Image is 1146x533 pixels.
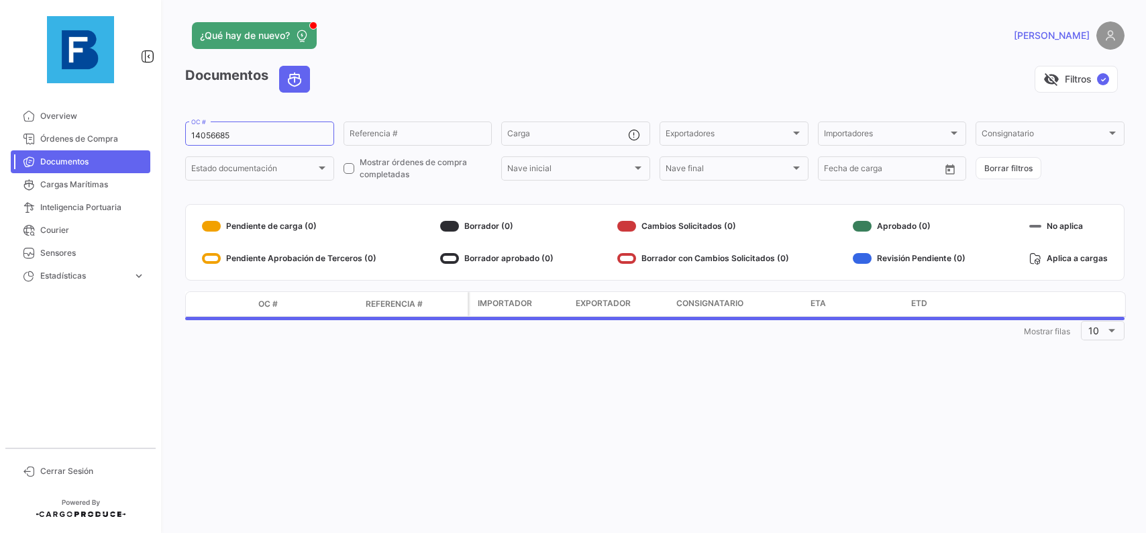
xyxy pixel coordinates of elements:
[258,298,278,310] span: OC #
[11,105,150,128] a: Overview
[40,270,127,282] span: Estadísticas
[40,201,145,213] span: Inteligencia Portuaria
[40,179,145,191] span: Cargas Marítimas
[805,292,906,316] datatable-header-cell: ETA
[360,293,468,316] datatable-header-cell: Referencia #
[617,215,789,237] div: Cambios Solicitados (0)
[11,128,150,150] a: Órdenes de Compra
[11,242,150,264] a: Sensores
[40,110,145,122] span: Overview
[40,133,145,145] span: Órdenes de Compra
[676,297,743,309] span: Consignatario
[1029,215,1108,237] div: No aplica
[507,166,632,175] span: Nave inicial
[906,292,1006,316] datatable-header-cell: ETD
[40,156,145,168] span: Documentos
[982,131,1106,140] span: Consignatario
[1097,73,1109,85] span: ✓
[470,292,570,316] datatable-header-cell: Importador
[202,215,376,237] div: Pendiente de carga (0)
[478,297,532,309] span: Importador
[811,297,826,309] span: ETA
[853,215,966,237] div: Aprobado (0)
[440,215,554,237] div: Borrador (0)
[857,166,913,175] input: Hasta
[191,166,316,175] span: Estado documentación
[1096,21,1125,50] img: placeholder-user.png
[1024,326,1070,336] span: Mostrar filas
[47,16,114,83] img: 12429640-9da8-4fa2-92c4-ea5716e443d2.jpg
[366,298,423,310] span: Referencia #
[202,248,376,269] div: Pendiente Aprobación de Terceros (0)
[824,131,949,140] span: Importadores
[280,66,309,92] button: Ocean
[11,173,150,196] a: Cargas Marítimas
[911,297,927,309] span: ETD
[360,156,492,181] span: Mostrar órdenes de compra completadas
[824,166,848,175] input: Desde
[11,196,150,219] a: Inteligencia Portuaria
[1043,71,1059,87] span: visibility_off
[1035,66,1118,93] button: visibility_offFiltros✓
[1029,248,1108,269] div: Aplica a cargas
[40,465,145,477] span: Cerrar Sesión
[570,292,671,316] datatable-header-cell: Exportador
[666,131,790,140] span: Exportadores
[666,166,790,175] span: Nave final
[976,157,1041,179] button: Borrar filtros
[440,248,554,269] div: Borrador aprobado (0)
[1014,29,1090,42] span: [PERSON_NAME]
[11,219,150,242] a: Courier
[40,224,145,236] span: Courier
[11,150,150,173] a: Documentos
[853,248,966,269] div: Revisión Pendiente (0)
[576,297,631,309] span: Exportador
[185,66,314,93] h3: Documentos
[671,292,805,316] datatable-header-cell: Consignatario
[40,247,145,259] span: Sensores
[133,270,145,282] span: expand_more
[200,29,290,42] span: ¿Qué hay de nuevo?
[940,159,960,179] button: Open calendar
[1088,325,1099,336] span: 10
[617,248,789,269] div: Borrador con Cambios Solicitados (0)
[213,299,253,309] datatable-header-cell: Modo de Transporte
[192,22,317,49] button: ¿Qué hay de nuevo?
[253,293,360,316] datatable-header-cell: OC #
